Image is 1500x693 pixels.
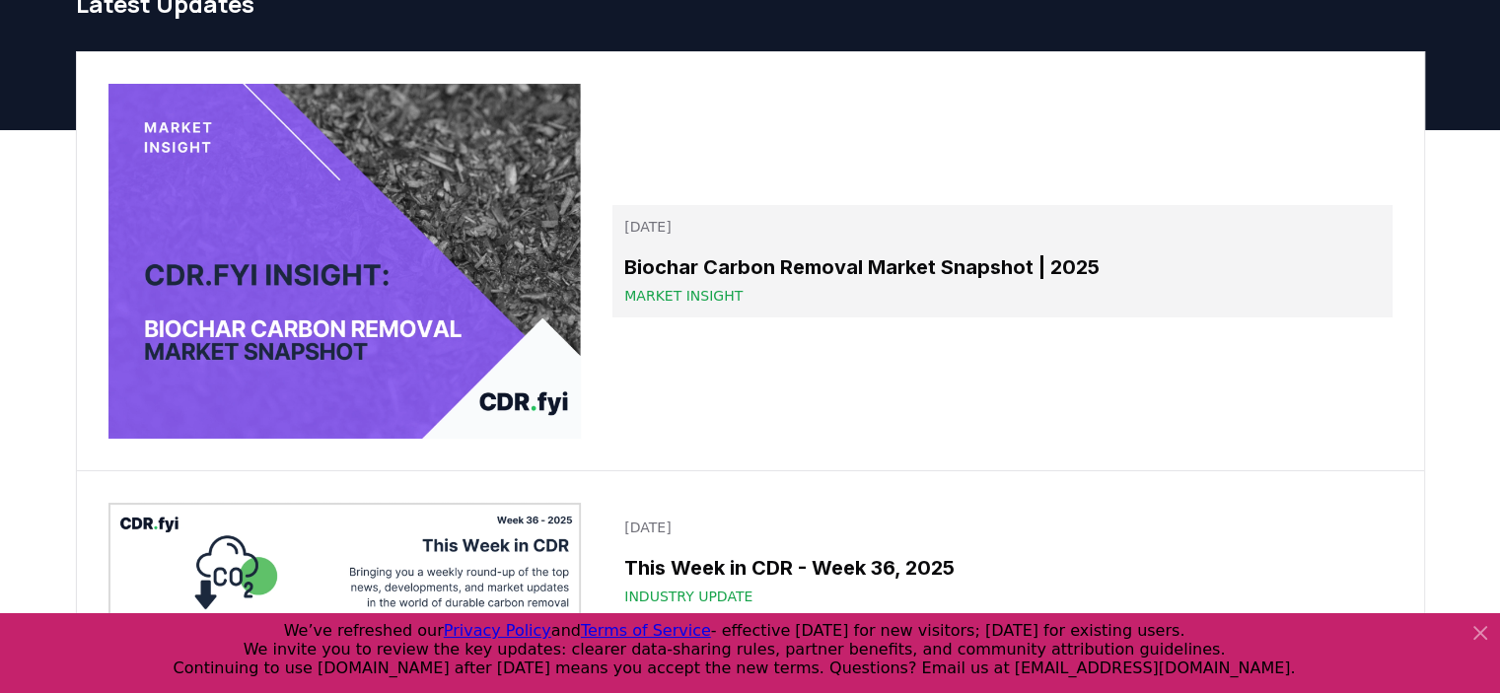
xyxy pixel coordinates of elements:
[108,503,582,621] img: This Week in CDR - Week 36, 2025 blog post image
[612,205,1392,317] a: [DATE]Biochar Carbon Removal Market Snapshot | 2025Market Insight
[624,518,1380,537] p: [DATE]
[108,84,582,439] img: Biochar Carbon Removal Market Snapshot | 2025 blog post image
[612,506,1392,618] a: [DATE]This Week in CDR - Week 36, 2025Industry Update
[624,553,1380,583] h3: This Week in CDR - Week 36, 2025
[624,252,1380,282] h3: Biochar Carbon Removal Market Snapshot | 2025
[624,217,1380,237] p: [DATE]
[624,587,752,606] span: Industry Update
[624,286,743,306] span: Market Insight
